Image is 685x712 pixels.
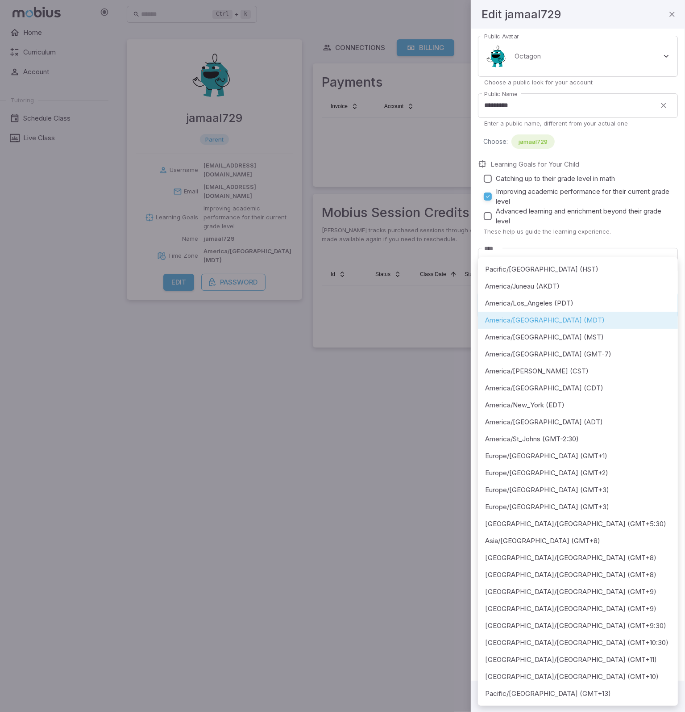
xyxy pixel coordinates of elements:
[478,380,678,397] li: America/[GEOGRAPHIC_DATA] (CDT)
[478,515,678,532] li: [GEOGRAPHIC_DATA]/[GEOGRAPHIC_DATA] (GMT+5:30)
[478,397,678,414] li: America/New_York (EDT)
[478,312,678,329] li: America/[GEOGRAPHIC_DATA] (MDT)
[478,295,678,312] li: America/Los_Angeles (PDT)
[478,532,678,549] li: Asia/[GEOGRAPHIC_DATA] (GMT+8)
[478,600,678,617] li: [GEOGRAPHIC_DATA]/[GEOGRAPHIC_DATA] (GMT+9)
[478,668,678,685] li: [GEOGRAPHIC_DATA]/[GEOGRAPHIC_DATA] (GMT+10)
[478,431,678,448] li: America/St_Johns (GMT-2:30)
[478,583,678,600] li: [GEOGRAPHIC_DATA]/[GEOGRAPHIC_DATA] (GMT+9)
[478,482,678,498] li: Europe/[GEOGRAPHIC_DATA] (GMT+3)
[478,651,678,668] li: [GEOGRAPHIC_DATA]/[GEOGRAPHIC_DATA] (GMT+11)
[478,617,678,634] li: [GEOGRAPHIC_DATA]/[GEOGRAPHIC_DATA] (GMT+9:30)
[478,685,678,702] li: Pacific/[GEOGRAPHIC_DATA] (GMT+13)
[478,465,678,482] li: Europe/[GEOGRAPHIC_DATA] (GMT+2)
[478,498,678,515] li: Europe/[GEOGRAPHIC_DATA] (GMT+3)
[478,329,678,346] li: America/[GEOGRAPHIC_DATA] (MST)
[478,549,678,566] li: [GEOGRAPHIC_DATA]/[GEOGRAPHIC_DATA] (GMT+8)
[478,363,678,380] li: America/[PERSON_NAME] (CST)
[478,566,678,583] li: [GEOGRAPHIC_DATA]/[GEOGRAPHIC_DATA] (GMT+8)
[478,261,678,278] li: Pacific/[GEOGRAPHIC_DATA] (HST)
[478,448,678,465] li: Europe/[GEOGRAPHIC_DATA] (GMT+1)
[478,634,678,651] li: [GEOGRAPHIC_DATA]/[GEOGRAPHIC_DATA] (GMT+10:30)
[478,346,678,363] li: America/[GEOGRAPHIC_DATA] (GMT-7)
[478,278,678,295] li: America/Juneau (AKDT)
[478,414,678,431] li: America/[GEOGRAPHIC_DATA] (ADT)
